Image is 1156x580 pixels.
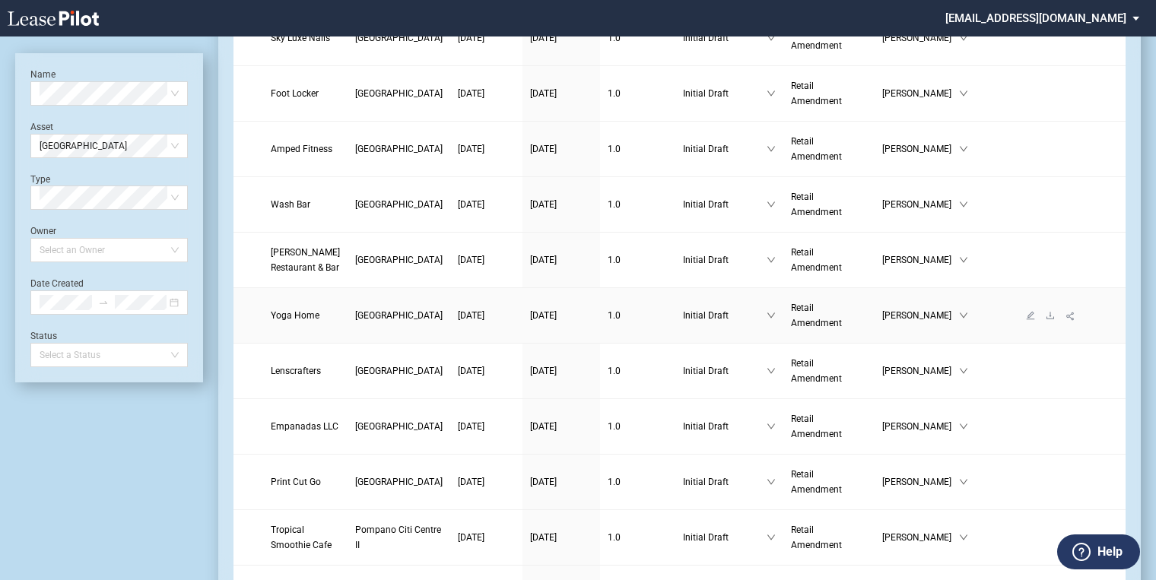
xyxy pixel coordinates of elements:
[1046,311,1055,320] span: download
[271,419,340,434] a: Empanadas LLC
[458,199,484,210] span: [DATE]
[530,530,592,545] a: [DATE]
[608,255,621,265] span: 1 . 0
[882,419,959,434] span: [PERSON_NAME]
[355,30,443,46] a: [GEOGRAPHIC_DATA]
[608,310,621,321] span: 1 . 0
[355,33,443,43] span: Pompano Citi Centre
[791,469,842,495] span: Retail Amendment
[271,522,340,553] a: Tropical Smoothie Cafe
[882,363,959,379] span: [PERSON_NAME]
[608,308,668,323] a: 1.0
[355,86,443,101] a: [GEOGRAPHIC_DATA]
[271,421,338,432] span: Empanadas LLC
[608,252,668,268] a: 1.0
[355,522,443,553] a: Pompano Citi Centre II
[1021,310,1040,321] a: edit
[355,197,443,212] a: [GEOGRAPHIC_DATA]
[530,252,592,268] a: [DATE]
[791,245,867,275] a: Retail Amendment
[271,525,332,550] span: Tropical Smoothie Cafe
[608,197,668,212] a: 1.0
[530,308,592,323] a: [DATE]
[271,308,340,323] a: Yoga Home
[791,303,842,328] span: Retail Amendment
[98,297,109,308] span: to
[271,86,340,101] a: Foot Locker
[791,356,867,386] a: Retail Amendment
[458,363,515,379] a: [DATE]
[458,530,515,545] a: [DATE]
[355,255,443,265] span: Pompano Citi Centre
[530,477,557,487] span: [DATE]
[530,30,592,46] a: [DATE]
[882,141,959,157] span: [PERSON_NAME]
[355,474,443,490] a: [GEOGRAPHIC_DATA]
[355,419,443,434] a: [GEOGRAPHIC_DATA]
[791,300,867,331] a: Retail Amendment
[30,69,56,80] label: Name
[608,366,621,376] span: 1 . 0
[791,192,842,217] span: Retail Amendment
[458,366,484,376] span: [DATE]
[683,86,767,101] span: Initial Draft
[791,189,867,220] a: Retail Amendment
[791,247,842,273] span: Retail Amendment
[683,419,767,434] span: Initial Draft
[791,136,842,162] span: Retail Amendment
[882,474,959,490] span: [PERSON_NAME]
[767,33,776,43] span: down
[959,533,968,542] span: down
[791,78,867,109] a: Retail Amendment
[271,247,340,273] span: J. Marks Restaurant & Bar
[882,197,959,212] span: [PERSON_NAME]
[959,33,968,43] span: down
[355,252,443,268] a: [GEOGRAPHIC_DATA]
[458,86,515,101] a: [DATE]
[767,311,776,320] span: down
[530,199,557,210] span: [DATE]
[1065,311,1076,322] span: share-alt
[683,252,767,268] span: Initial Draft
[959,144,968,154] span: down
[767,366,776,376] span: down
[959,200,968,209] span: down
[767,255,776,265] span: down
[791,522,867,553] a: Retail Amendment
[530,310,557,321] span: [DATE]
[458,255,484,265] span: [DATE]
[271,363,340,379] a: Lenscrafters
[355,199,443,210] span: Pompano Citi Centre
[608,199,621,210] span: 1 . 0
[767,144,776,154] span: down
[608,86,668,101] a: 1.0
[683,141,767,157] span: Initial Draft
[791,525,842,550] span: Retail Amendment
[458,421,484,432] span: [DATE]
[767,200,776,209] span: down
[458,474,515,490] a: [DATE]
[608,421,621,432] span: 1 . 0
[271,144,332,154] span: Amped Fitness
[30,174,50,185] label: Type
[959,422,968,431] span: down
[355,88,443,99] span: Pompano Citi Centre
[271,199,310,210] span: Wash Bar
[458,144,484,154] span: [DATE]
[271,474,340,490] a: Print Cut Go
[271,30,340,46] a: Sky Luxe Nails
[530,86,592,101] a: [DATE]
[271,245,340,275] a: [PERSON_NAME] Restaurant & Bar
[355,144,443,154] span: Pompano Citi Centre
[98,297,109,308] span: swap-right
[458,419,515,434] a: [DATE]
[767,422,776,431] span: down
[791,467,867,497] a: Retail Amendment
[791,134,867,164] a: Retail Amendment
[767,477,776,487] span: down
[271,197,340,212] a: Wash Bar
[355,421,443,432] span: Pompano Citi Centre
[271,88,319,99] span: Foot Locker
[458,33,484,43] span: [DATE]
[608,474,668,490] a: 1.0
